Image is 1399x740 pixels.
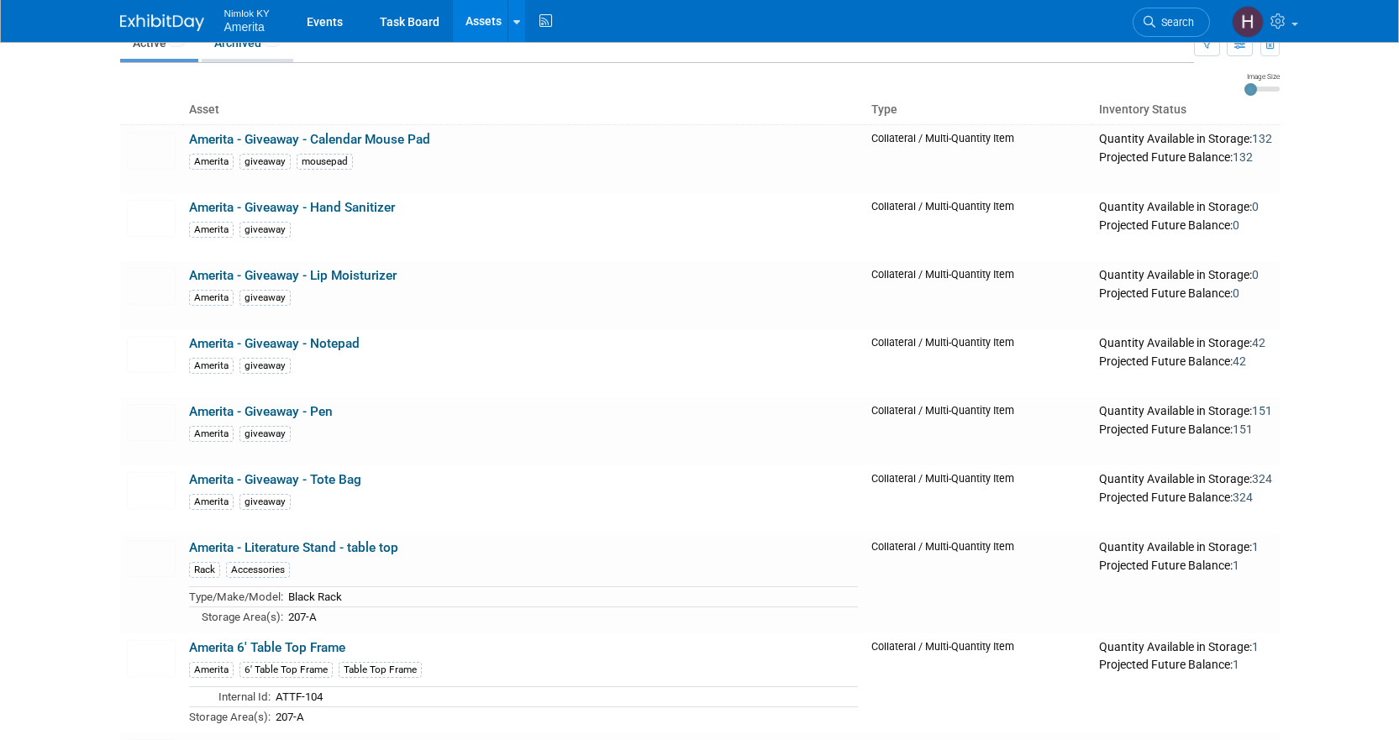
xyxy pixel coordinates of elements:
span: 42 [1233,354,1246,368]
div: Projected Future Balance: [1099,215,1272,234]
div: giveaway [239,426,291,442]
span: 151 [1233,422,1253,436]
span: 132 [1252,132,1272,145]
span: 324 [1233,491,1253,504]
div: Quantity Available in Storage: [1099,200,1272,215]
span: Search [1155,16,1194,29]
span: 1 [1252,640,1259,653]
div: Rack [189,562,220,578]
a: Amerita - Giveaway - Calendar Mouse Pad [189,132,430,147]
div: Amerita [189,426,234,442]
a: Search [1133,8,1210,37]
span: 1 [1252,540,1259,554]
span: 0 [1233,286,1239,300]
div: Amerita [189,358,234,374]
td: Internal Id: [189,687,271,707]
span: Amerita [224,20,265,34]
div: Quantity Available in Storage: [1099,404,1272,419]
div: Amerita [189,290,234,306]
div: 6' Table Top Frame [239,662,333,678]
a: Amerita - Giveaway - Tote Bag [189,472,361,487]
td: 207-A [271,706,859,726]
span: 1 [1233,559,1239,572]
div: Amerita [189,154,234,170]
div: Quantity Available in Storage: [1099,540,1272,555]
span: 42 [1252,336,1265,349]
div: giveaway [239,222,291,238]
div: Projected Future Balance: [1099,555,1272,574]
a: Amerita - Giveaway - Pen [189,404,333,419]
td: Collateral / Multi-Quantity Item [865,193,1092,261]
a: Active50 [120,27,198,59]
div: Amerita [189,662,234,678]
a: Archived14 [202,27,293,59]
div: Quantity Available in Storage: [1099,268,1272,283]
a: Amerita - Giveaway - Hand Sanitizer [189,200,395,215]
span: Nimlok KY [224,3,270,21]
a: Amerita - Giveaway - Notepad [189,336,360,351]
div: Table Top Frame [339,662,422,678]
div: mousepad [297,154,353,170]
a: Amerita 6' Table Top Frame [189,640,345,655]
a: Amerita - Literature Stand - table top [189,540,398,555]
div: giveaway [239,494,291,510]
td: Type/Make/Model: [189,587,283,607]
div: Quantity Available in Storage: [1099,472,1272,487]
div: giveaway [239,358,291,374]
div: Projected Future Balance: [1099,654,1272,673]
a: Amerita - Giveaway - Lip Moisturizer [189,268,397,283]
div: Projected Future Balance: [1099,283,1272,302]
span: 0 [1252,268,1259,281]
td: Collateral / Multi-Quantity Item [865,261,1092,329]
div: giveaway [239,154,291,170]
td: Collateral / Multi-Quantity Item [865,633,1092,733]
div: Amerita [189,494,234,510]
div: giveaway [239,290,291,306]
td: Black Rack [283,587,859,607]
th: Asset [182,96,865,124]
div: Projected Future Balance: [1099,147,1272,165]
td: Collateral / Multi-Quantity Item [865,397,1092,465]
td: Collateral / Multi-Quantity Item [865,533,1092,633]
div: Image Size [1244,71,1280,81]
span: 1 [1233,658,1239,671]
div: Quantity Available in Storage: [1099,640,1272,655]
span: Storage Area(s): [189,711,271,723]
span: 324 [1252,472,1272,485]
div: Projected Future Balance: [1099,487,1272,506]
td: Collateral / Multi-Quantity Item [865,124,1092,193]
span: Storage Area(s): [202,611,283,623]
div: Projected Future Balance: [1099,419,1272,438]
span: 0 [1252,200,1259,213]
td: Collateral / Multi-Quantity Item [865,329,1092,397]
div: Quantity Available in Storage: [1099,132,1272,147]
div: Quantity Available in Storage: [1099,336,1272,351]
span: 132 [1233,150,1253,164]
span: 151 [1252,404,1272,417]
img: Hannah Durbin [1232,6,1264,38]
td: 207-A [283,606,859,626]
td: Collateral / Multi-Quantity Item [865,465,1092,533]
div: Accessories [226,562,290,578]
td: ATTF-104 [271,687,859,707]
img: ExhibitDay [120,14,204,31]
th: Type [865,96,1092,124]
span: 0 [1233,218,1239,232]
div: Projected Future Balance: [1099,351,1272,370]
div: Amerita [189,222,234,238]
